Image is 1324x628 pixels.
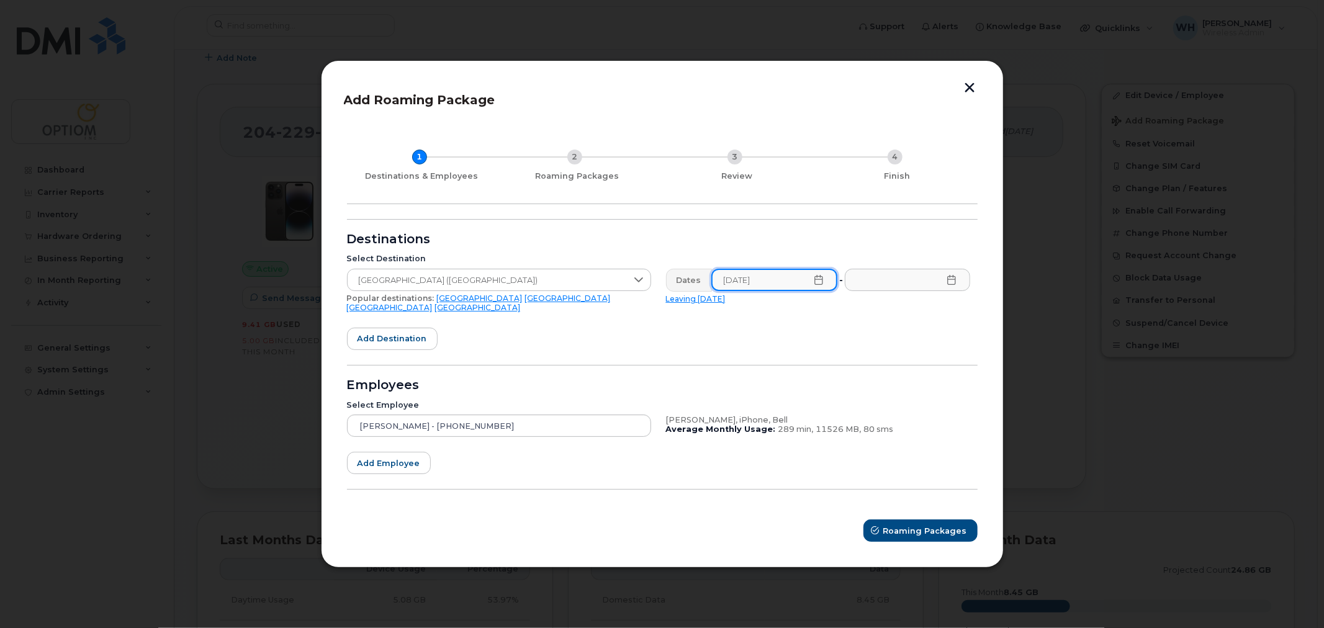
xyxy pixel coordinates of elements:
[778,424,814,434] span: 289 min,
[347,254,651,264] div: Select Destination
[347,303,433,312] a: [GEOGRAPHIC_DATA]
[883,525,967,537] span: Roaming Packages
[662,171,813,181] div: Review
[863,519,978,542] button: Roaming Packages
[347,380,978,390] div: Employees
[666,424,776,434] b: Average Monthly Usage:
[727,150,742,164] div: 3
[888,150,903,164] div: 4
[348,269,627,292] span: United States of America (USA)
[837,269,845,291] div: -
[435,303,521,312] a: [GEOGRAPHIC_DATA]
[437,294,523,303] a: [GEOGRAPHIC_DATA]
[347,328,438,350] button: Add destination
[822,171,973,181] div: Finish
[358,333,427,344] span: Add destination
[864,424,894,434] span: 80 sms
[358,457,420,469] span: Add employee
[816,424,862,434] span: 11526 MB,
[502,171,652,181] div: Roaming Packages
[666,294,726,303] a: Leaving [DATE]
[525,294,611,303] a: [GEOGRAPHIC_DATA]
[347,415,651,437] input: Search device
[567,150,582,164] div: 2
[344,92,495,107] span: Add Roaming Package
[347,235,978,244] div: Destinations
[711,269,837,291] input: Please fill out this field
[347,294,435,303] span: Popular destinations:
[666,415,970,425] div: [PERSON_NAME], iPhone, Bell
[347,452,431,474] button: Add employee
[347,400,651,410] div: Select Employee
[845,269,970,291] input: Please fill out this field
